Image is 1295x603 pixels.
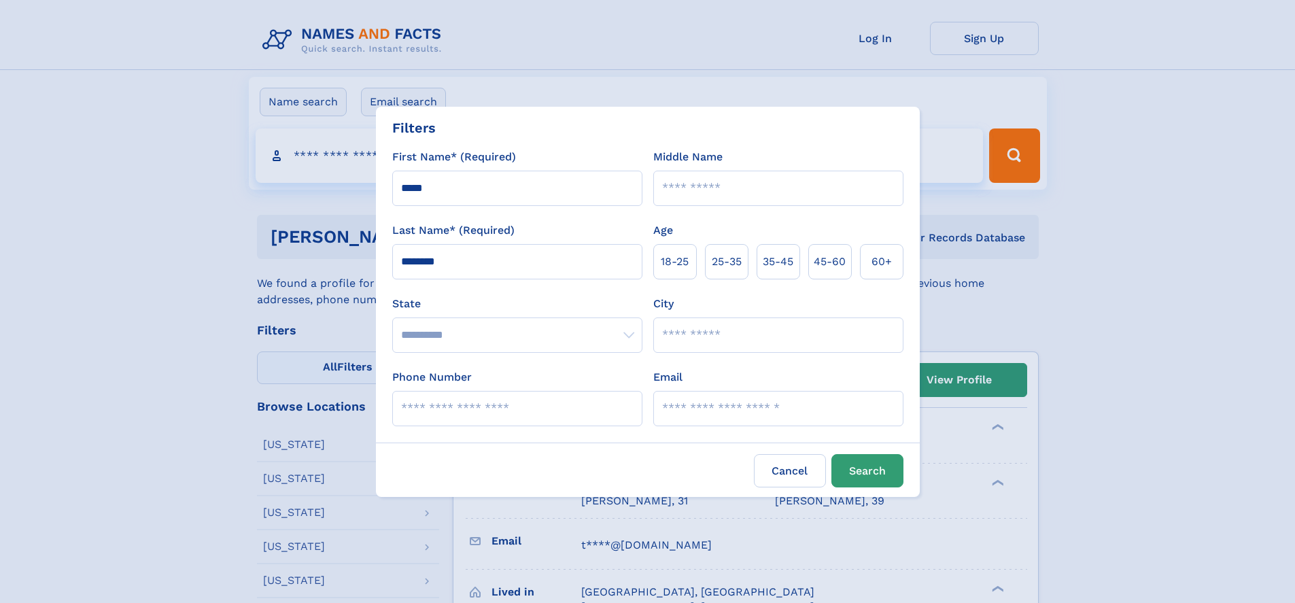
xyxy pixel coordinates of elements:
[653,369,683,385] label: Email
[763,254,793,270] span: 35‑45
[392,296,642,312] label: State
[392,118,436,138] div: Filters
[814,254,846,270] span: 45‑60
[392,222,515,239] label: Last Name* (Required)
[392,369,472,385] label: Phone Number
[653,296,674,312] label: City
[831,454,903,487] button: Search
[754,454,826,487] label: Cancel
[653,222,673,239] label: Age
[661,254,689,270] span: 18‑25
[871,254,892,270] span: 60+
[653,149,723,165] label: Middle Name
[392,149,516,165] label: First Name* (Required)
[712,254,742,270] span: 25‑35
